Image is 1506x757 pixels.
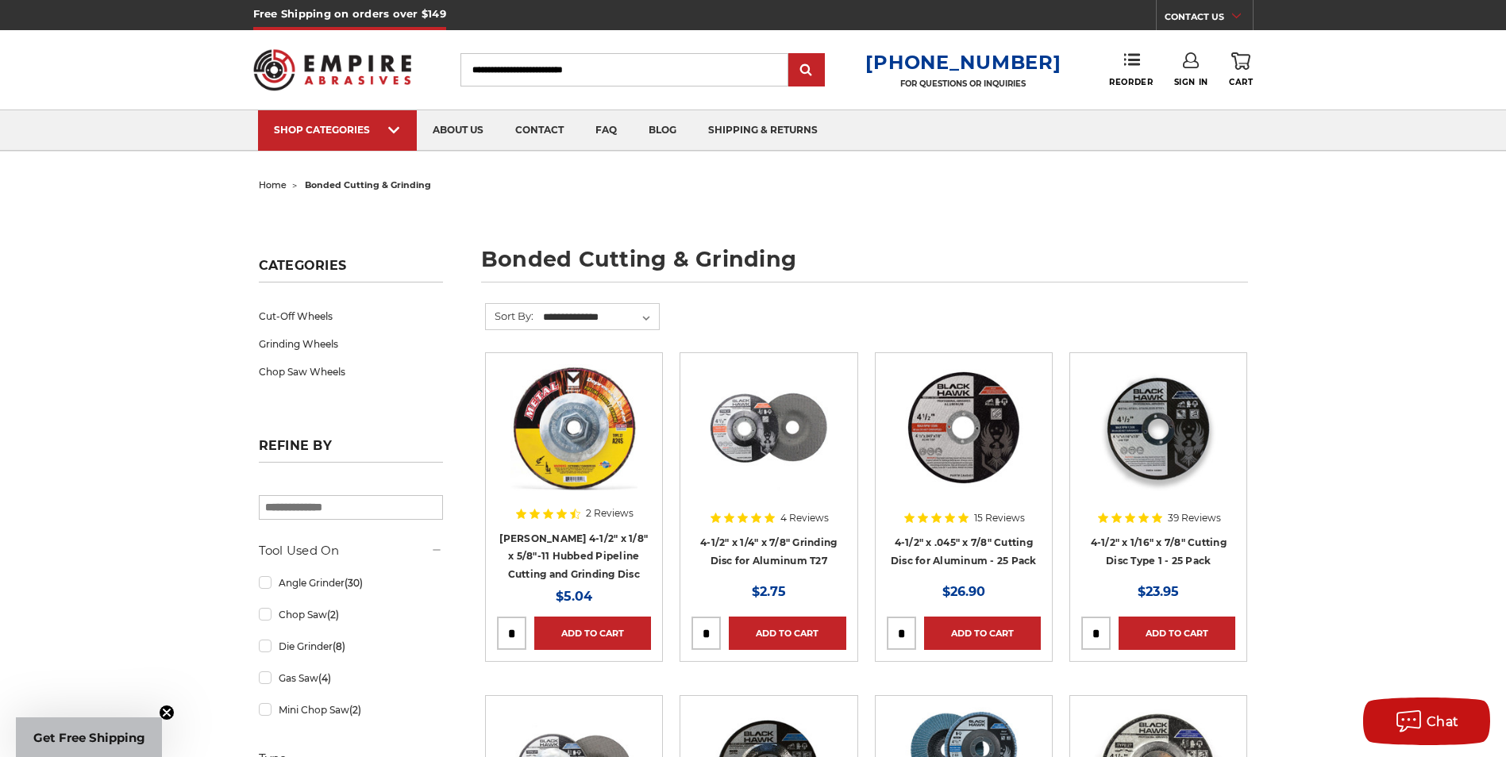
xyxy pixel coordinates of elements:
span: Chat [1427,714,1459,729]
div: Get Free ShippingClose teaser [16,717,162,757]
a: shipping & returns [692,110,834,151]
span: Reorder [1109,77,1153,87]
a: blog [633,110,692,151]
span: $5.04 [556,589,592,604]
span: $23.95 [1138,584,1179,599]
a: Grinding Wheels [259,330,443,358]
select: Sort By: [541,305,659,329]
label: Sort By: [486,304,533,328]
a: Gas Saw [259,664,443,692]
span: 4 Reviews [780,513,829,523]
a: Cart [1229,52,1253,87]
span: 39 Reviews [1168,513,1221,523]
p: FOR QUESTIONS OR INQUIRIES [865,79,1061,89]
a: 4-1/2" x 1/16" x 7/8" Cutting Disc Type 1 - 25 Pack [1081,364,1235,518]
a: faq [580,110,633,151]
span: 15 Reviews [974,513,1025,523]
a: Die Grinder [259,632,443,660]
span: Sign In [1174,77,1208,87]
img: Empire Abrasives [253,39,412,101]
a: Add to Cart [1119,617,1235,650]
img: 4-1/2" x 1/16" x 7/8" Cutting Disc Type 1 - 25 Pack [1095,364,1222,491]
a: Chop Saw Wheels [259,358,443,386]
a: about us [417,110,499,151]
button: Close teaser [159,705,175,720]
a: Cut-Off Wheels [259,302,443,330]
a: BHA 4.5 inch grinding disc for aluminum [691,364,845,518]
span: Get Free Shipping [33,730,145,745]
a: Reorder [1109,52,1153,86]
a: Add to Cart [534,617,651,650]
a: Chop Saw [259,601,443,628]
span: (30) [345,577,363,589]
span: (2) [349,704,361,716]
img: 4.5" cutting disc for aluminum [900,364,1027,491]
a: [PHONE_NUMBER] [865,51,1061,74]
a: Add to Cart [729,617,845,650]
img: BHA 4.5 inch grinding disc for aluminum [705,364,832,491]
a: Add to Cart [924,617,1041,650]
a: 4-1/2" x 1/4" x 7/8" Grinding Disc for Aluminum T27 [700,536,837,567]
div: SHOP CATEGORIES [274,124,401,136]
span: $2.75 [752,584,786,599]
span: $26.90 [942,584,985,599]
a: Mercer 4-1/2" x 1/8" x 5/8"-11 Hubbed Cutting and Light Grinding Wheel [497,364,651,518]
a: Mini Chop Saw [259,696,443,724]
a: 4-1/2" x 1/16" x 7/8" Cutting Disc Type 1 - 25 Pack [1091,536,1227,567]
input: Submit [791,55,822,86]
a: home [259,179,287,190]
span: (4) [318,672,331,684]
span: (2) [327,609,339,621]
span: Cart [1229,77,1253,87]
img: Mercer 4-1/2" x 1/8" x 5/8"-11 Hubbed Cutting and Light Grinding Wheel [510,364,637,491]
h5: Tool Used On [259,541,443,560]
a: 4.5" cutting disc for aluminum [887,364,1041,518]
a: [PERSON_NAME] 4-1/2" x 1/8" x 5/8"-11 Hubbed Pipeline Cutting and Grinding Disc [499,532,648,580]
button: Chat [1363,697,1490,745]
span: bonded cutting & grinding [305,179,431,190]
a: 4-1/2" x .045" x 7/8" Cutting Disc for Aluminum - 25 Pack [891,536,1037,567]
a: CONTACT US [1165,8,1253,30]
h5: Categories [259,258,443,282]
a: contact [499,110,580,151]
span: (8) [333,640,345,652]
h5: Refine by [259,438,443,463]
h1: bonded cutting & grinding [481,248,1248,282]
a: Angle Grinder [259,569,443,597]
